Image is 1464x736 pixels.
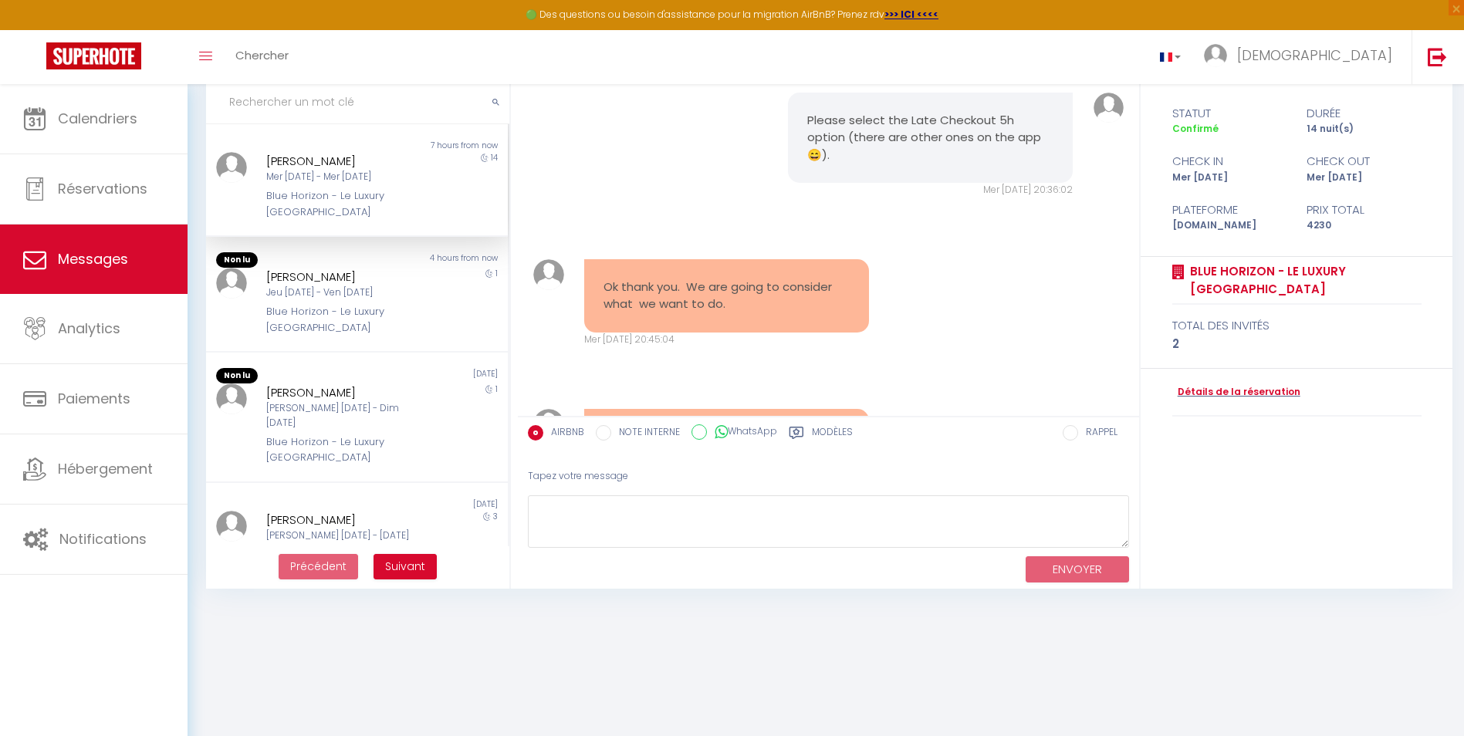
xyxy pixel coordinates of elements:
div: Mer [DATE] [1297,170,1432,185]
span: Non lu [216,368,258,383]
div: 4 hours from now [357,252,507,268]
a: >>> ICI <<<< [884,8,938,21]
div: total des invités [1172,316,1422,335]
label: WhatsApp [707,424,777,441]
pre: Ok thank you. We are going to consider what we want to do. [604,279,850,313]
div: Mer [DATE] 20:45:04 [584,333,870,347]
input: Rechercher un mot clé [206,81,509,124]
span: 1 [495,383,498,395]
span: Analytics [58,319,120,338]
div: 2 [1172,335,1422,353]
div: Plateforme [1162,201,1297,219]
a: Détails de la réservation [1172,385,1300,400]
span: Confirmé [1172,122,1219,135]
div: [PERSON_NAME] [266,383,422,402]
div: 7 hours from now [357,140,507,152]
div: check out [1297,152,1432,170]
div: [PERSON_NAME] [266,152,422,170]
div: Jeu [DATE] - Ven [DATE] [266,285,422,300]
div: 14 nuit(s) [1297,122,1432,137]
button: ENVOYER [1026,556,1129,583]
span: Paiements [58,389,130,408]
label: RAPPEL [1078,425,1117,442]
div: [PERSON_NAME] [DATE] - Dim [DATE] [266,401,422,430]
div: Blue Horizon - Le Luxury [GEOGRAPHIC_DATA] [266,304,422,336]
span: Réservations [58,179,147,198]
a: Blue Horizon - Le Luxury [GEOGRAPHIC_DATA] [1185,262,1422,299]
label: AIRBNB [543,425,584,442]
div: Mer [DATE] 20:36:02 [788,183,1073,198]
div: statut [1162,104,1297,123]
a: ... [DEMOGRAPHIC_DATA] [1192,30,1412,84]
div: [DOMAIN_NAME] [1162,218,1297,233]
div: Tapez votre message [528,457,1129,495]
button: Previous [279,554,358,580]
img: ... [533,259,564,290]
div: check in [1162,152,1297,170]
img: ... [533,409,564,440]
label: NOTE INTERNE [611,425,680,442]
span: 1 [495,268,498,279]
img: ... [216,383,247,414]
span: 3 [493,511,498,522]
div: Blue Horizon - Le Luxury [GEOGRAPHIC_DATA] [266,434,422,466]
div: Blue Horizon - Le Luxury [GEOGRAPHIC_DATA] [266,188,422,220]
span: 14 [491,152,498,164]
span: [DEMOGRAPHIC_DATA] [1237,46,1392,65]
span: Hébergement [58,459,153,478]
span: Notifications [59,529,147,549]
img: ... [1094,93,1124,123]
span: Calendriers [58,109,137,128]
div: [PERSON_NAME] [266,511,422,529]
div: Mer [DATE] [1162,170,1297,185]
a: Chercher [224,30,300,84]
pre: Please select the Late Checkout 5h option (there are other ones on the app 😄). [807,112,1054,164]
div: [DATE] [357,498,507,511]
img: ... [1204,44,1227,67]
img: Super Booking [46,42,141,69]
span: Non lu [216,252,258,268]
span: Précédent [290,559,347,574]
span: Suivant [385,559,425,574]
span: Chercher [235,47,289,63]
img: ... [216,268,247,299]
div: durée [1297,104,1432,123]
div: Mer [DATE] - Mer [DATE] [266,170,422,184]
div: [PERSON_NAME] [266,268,422,286]
div: [DATE] [357,368,507,383]
span: Messages [58,249,128,268]
div: [PERSON_NAME] [DATE] - [DATE] Nov [266,528,422,558]
label: Modèles [812,425,853,444]
button: Next [374,554,437,580]
img: logout [1428,47,1447,66]
div: 4230 [1297,218,1432,233]
img: ... [216,152,247,183]
img: ... [216,511,247,542]
div: Prix total [1297,201,1432,219]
